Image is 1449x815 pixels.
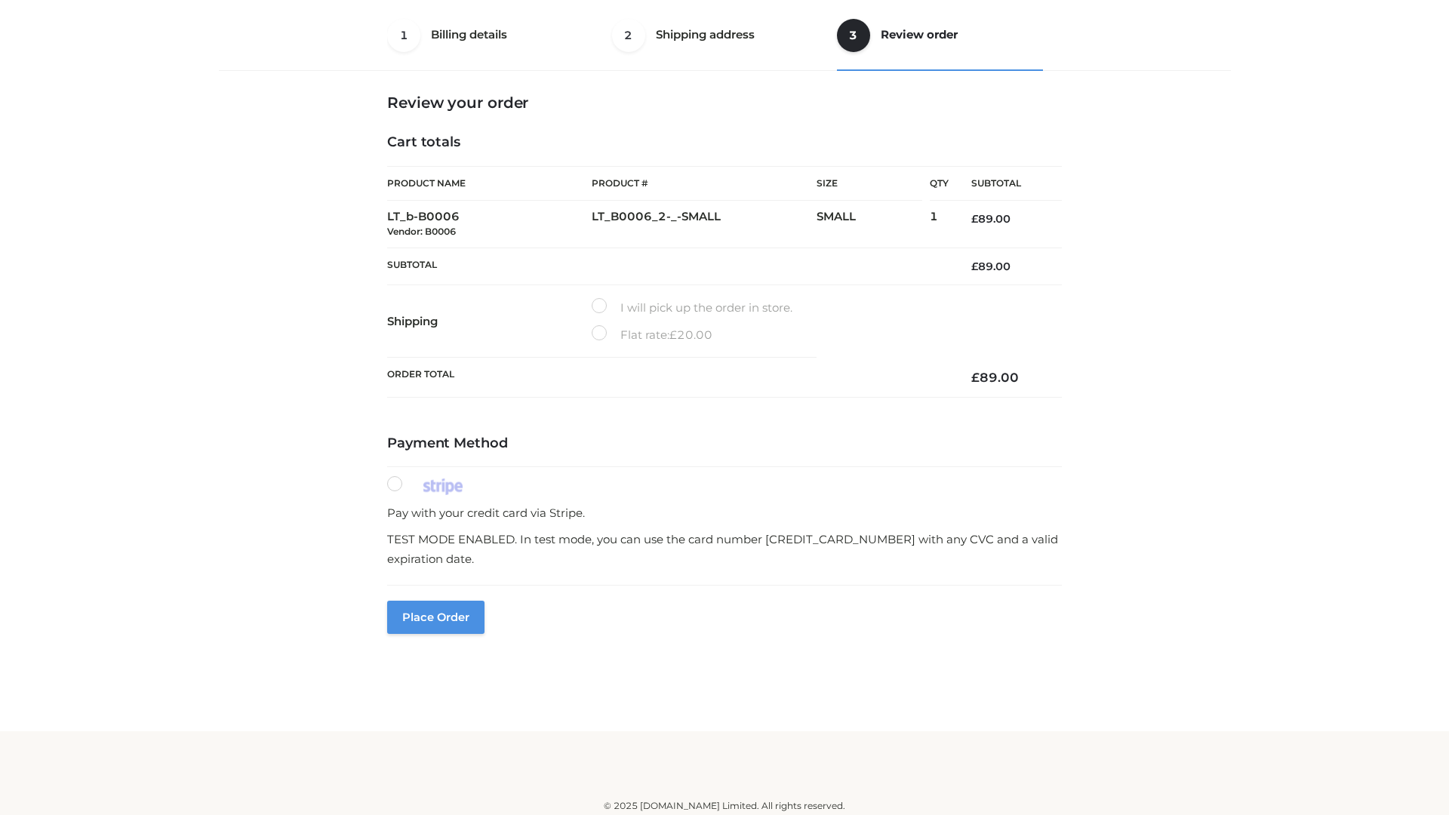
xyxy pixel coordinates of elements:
bdi: 20.00 [669,328,712,342]
th: Subtotal [949,167,1062,201]
label: I will pick up the order in store. [592,298,792,318]
th: Size [817,167,922,201]
span: £ [971,370,980,385]
span: £ [669,328,677,342]
small: Vendor: B0006 [387,226,456,237]
bdi: 89.00 [971,260,1011,273]
button: Place order [387,601,485,634]
p: Pay with your credit card via Stripe. [387,503,1062,523]
th: Order Total [387,358,949,398]
p: TEST MODE ENABLED. In test mode, you can use the card number [CREDIT_CARD_NUMBER] with any CVC an... [387,530,1062,568]
label: Flat rate: [592,325,712,345]
div: © 2025 [DOMAIN_NAME] Limited. All rights reserved. [224,798,1225,813]
td: LT_B0006_2-_-SMALL [592,201,817,248]
span: £ [971,212,978,226]
bdi: 89.00 [971,370,1019,385]
th: Qty [930,166,949,201]
th: Product # [592,166,817,201]
h4: Payment Method [387,435,1062,452]
th: Subtotal [387,248,949,284]
td: LT_b-B0006 [387,201,592,248]
h4: Cart totals [387,134,1062,151]
bdi: 89.00 [971,212,1011,226]
td: SMALL [817,201,930,248]
span: £ [971,260,978,273]
th: Shipping [387,285,592,358]
th: Product Name [387,166,592,201]
h3: Review your order [387,94,1062,112]
td: 1 [930,201,949,248]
